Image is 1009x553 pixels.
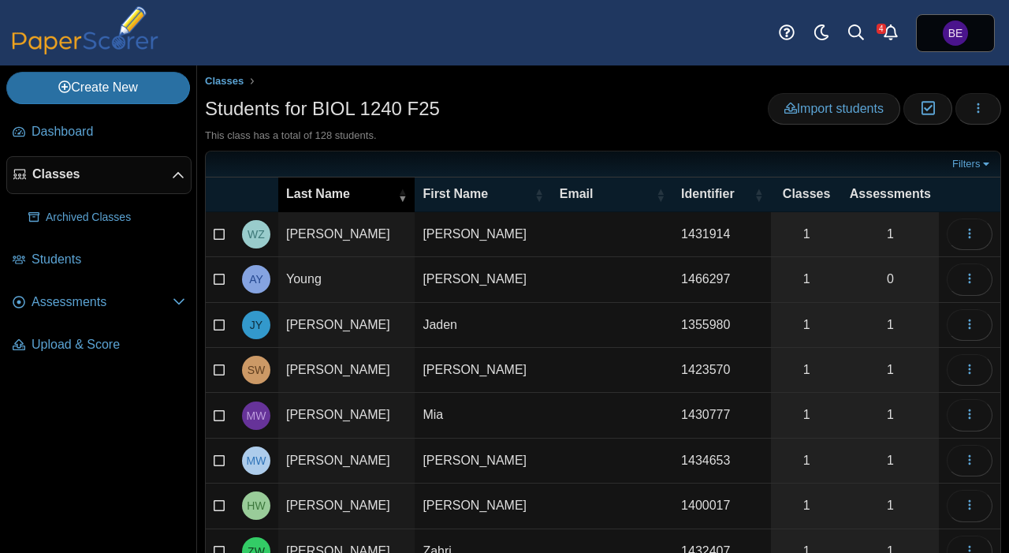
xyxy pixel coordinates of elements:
a: Alerts [873,16,908,50]
a: 1 [771,439,841,483]
td: Young [278,257,415,302]
span: Ben England [948,28,963,39]
a: Create New [6,72,190,103]
img: PaperScorer [6,6,164,54]
td: [PERSON_NAME] [278,439,415,484]
span: Last Name [286,185,394,203]
span: Students [32,251,185,268]
a: 1 [842,484,939,528]
a: Filters [948,156,996,172]
span: First Name [423,185,531,203]
td: 1400017 [673,484,771,529]
a: Upload & Score [6,327,192,364]
td: 1434653 [673,439,771,484]
td: 1430777 [673,393,771,438]
td: 1355980 [673,303,771,348]
td: Jaden [415,303,551,348]
span: Classes [779,185,833,203]
td: Mia [415,393,551,438]
a: Import students [768,93,900,125]
a: Ben England [916,14,995,52]
span: Classes [205,75,244,87]
span: Email [560,185,653,203]
td: [PERSON_NAME] [278,348,415,393]
span: First Name : Activate to sort [534,187,544,203]
td: [PERSON_NAME] [415,348,551,393]
span: Marissa Williams [247,455,266,466]
a: Dashboard [6,114,192,151]
h1: Students for BIOL 1240 F25 [205,95,440,122]
a: Students [6,241,192,279]
td: 1423570 [673,348,771,393]
a: 1 [842,393,939,437]
span: Upload & Score [32,336,185,353]
a: Assessments [6,284,192,322]
span: Identifier [681,185,750,203]
a: 1 [842,212,939,256]
span: Warren Zhang [248,229,265,240]
td: [PERSON_NAME] [278,212,415,257]
td: [PERSON_NAME] [415,257,551,302]
a: Classes [201,72,248,92]
td: [PERSON_NAME] [278,303,415,348]
span: Ben England [943,21,968,46]
a: 0 [842,257,939,301]
a: PaperScorer [6,43,164,57]
span: Dashboard [32,123,185,140]
td: [PERSON_NAME] [278,484,415,529]
a: 1 [771,303,841,347]
span: Assessments [32,293,173,311]
a: 1 [771,257,841,301]
a: 1 [771,212,841,256]
td: 1431914 [673,212,771,257]
div: This class has a total of 128 students. [205,129,1001,143]
span: Email : Activate to sort [656,187,665,203]
a: 1 [842,303,939,347]
a: 1 [842,348,939,392]
td: [PERSON_NAME] [278,393,415,438]
span: Mia Wilson [247,410,266,421]
span: Identifier : Activate to sort [754,187,763,203]
span: Last Name : Activate to remove sorting [397,187,407,203]
span: Assessments [850,185,931,203]
td: 1466297 [673,257,771,302]
a: 1 [842,439,939,483]
a: 1 [771,393,841,437]
span: Jaden Yarbrough [250,319,262,331]
a: Classes [6,156,192,194]
td: [PERSON_NAME] [415,484,551,529]
span: Harrison Weller [247,500,265,511]
span: Classes [32,166,172,183]
td: [PERSON_NAME] [415,439,551,484]
span: Abigail Young [249,274,263,285]
td: [PERSON_NAME] [415,212,551,257]
a: 1 [771,348,841,392]
span: Archived Classes [46,210,185,226]
span: Stevie Witherspoon [248,364,266,376]
a: 1 [771,484,841,528]
span: Import students [784,102,884,115]
a: Archived Classes [22,199,192,237]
